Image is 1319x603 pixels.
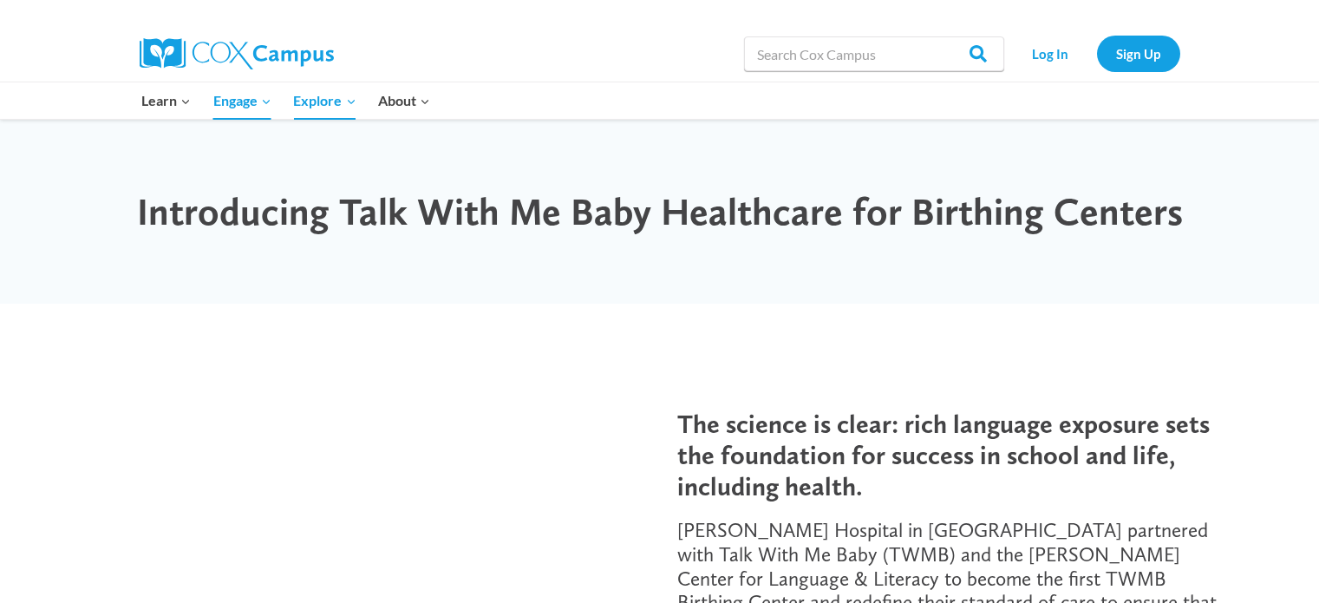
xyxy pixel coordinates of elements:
[677,408,1210,501] span: The science is clear: rich language exposure sets the foundation for success in school and life, ...
[131,82,441,119] nav: Primary Navigation
[1013,36,1088,71] a: Log In
[1097,36,1180,71] a: Sign Up
[213,89,271,112] span: Engage
[135,189,1185,235] h1: Introducing Talk With Me Baby Healthcare for Birthing Centers
[140,38,334,69] img: Cox Campus
[141,89,191,112] span: Learn
[1013,36,1180,71] nav: Secondary Navigation
[744,36,1004,71] input: Search Cox Campus
[293,89,356,112] span: Explore
[378,89,430,112] span: About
